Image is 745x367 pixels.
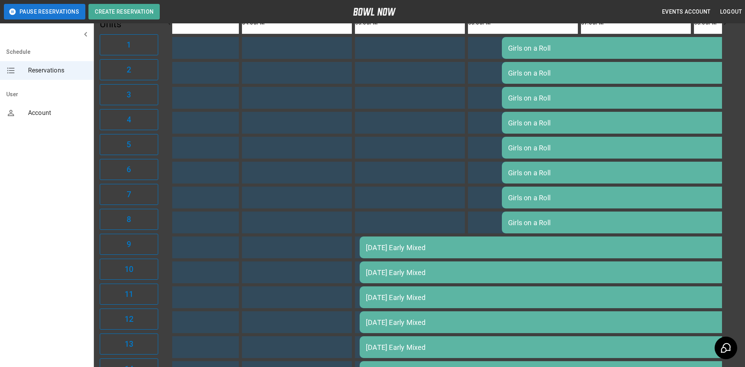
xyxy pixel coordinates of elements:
h6: 7 [127,188,131,201]
h5: Units [100,18,158,30]
h6: 5 [127,138,131,151]
h6: 8 [127,213,131,226]
img: logo [353,8,396,16]
h6: 10 [125,263,133,275]
h6: 11 [125,288,133,300]
button: Create Reservation [88,4,160,19]
span: Account [28,108,87,118]
h6: 6 [127,163,131,176]
button: Logout [717,5,745,19]
button: Pause Reservations [4,4,85,19]
button: Events Account [659,5,714,19]
span: Reservations [28,66,87,75]
h6: 13 [125,338,133,350]
h6: 4 [127,113,131,126]
h6: 1 [127,39,131,51]
h6: 3 [127,88,131,101]
h6: 9 [127,238,131,251]
h6: 2 [127,64,131,76]
h6: 12 [125,313,133,325]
